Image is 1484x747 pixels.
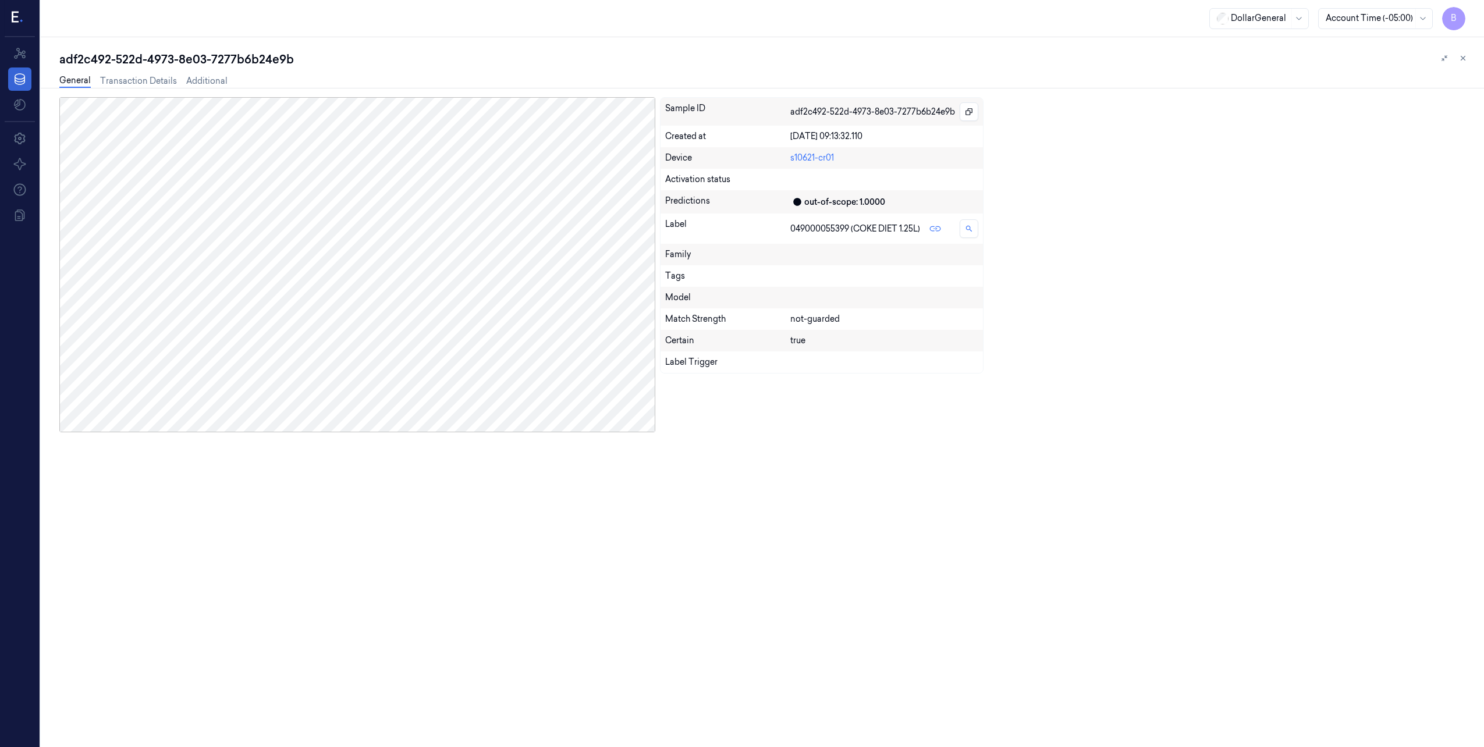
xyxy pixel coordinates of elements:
div: Tags [665,270,790,282]
div: Label Trigger [665,356,978,368]
div: Sample ID [665,102,790,121]
div: out-of-scope: 1.0000 [804,196,885,208]
a: Transaction Details [100,75,177,87]
a: General [59,74,91,88]
div: Label [665,218,790,239]
div: Model [665,291,790,304]
div: Device [665,152,790,164]
a: s10621-cr01 [790,152,834,163]
div: Activation status [665,173,978,186]
div: Predictions [665,195,790,209]
div: adf2c492-522d-4973-8e03-7277b6b24e9b [59,51,1475,67]
div: Match Strength [665,313,790,325]
div: [DATE] 09:13:32.110 [790,130,978,143]
div: Created at [665,130,790,143]
div: 049000055399 (COKE DIET 1.25L) [790,218,978,239]
a: Additional [186,75,228,87]
div: adf2c492-522d-4973-8e03-7277b6b24e9b [790,102,978,121]
div: true [790,335,978,347]
div: Certain [665,335,790,347]
button: B [1442,7,1465,30]
div: not-guarded [790,313,978,325]
div: Family [665,248,978,261]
